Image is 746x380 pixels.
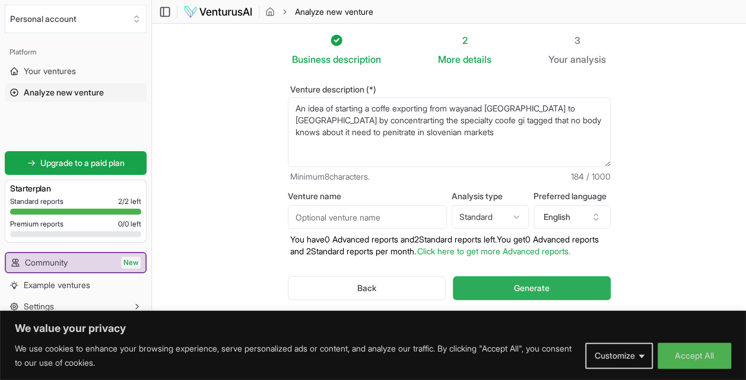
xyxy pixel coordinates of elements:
span: Premium reports [10,219,64,229]
label: Preferred language [534,192,611,200]
a: Click here to get more Advanced reports. [417,246,570,256]
a: Example ventures [5,276,147,295]
span: Settings [24,301,54,312]
button: Customize [585,343,653,369]
span: Your [548,52,568,66]
span: 184 / 1000 [571,171,611,183]
span: Analyze new venture [295,6,373,18]
span: Analyze new venture [24,87,104,98]
label: Venture description (*) [288,85,611,94]
button: Select an organization [5,5,147,33]
label: Venture name [288,192,447,200]
p: You have 0 Advanced reports and 2 Standard reports left. Y ou get 0 Advanced reports and 2 Standa... [288,234,611,257]
a: Analyze new venture [5,83,147,102]
span: Your ventures [24,65,76,77]
span: 2 / 2 left [118,197,141,206]
input: Optional venture name [288,205,447,229]
img: logo [183,5,253,19]
span: 0 / 0 left [118,219,141,229]
button: Settings [5,297,147,316]
h3: Starter plan [10,183,141,194]
span: Generate [514,282,550,294]
span: Upgrade to a paid plan [40,157,125,169]
p: We value your privacy [15,321,731,336]
span: New [121,257,141,269]
span: Standard reports [10,197,64,206]
a: Your ventures [5,62,147,81]
div: 2 [438,33,491,47]
p: We use cookies to enhance your browsing experience, serve personalized ads or content, and analyz... [15,341,576,370]
span: details [463,53,491,65]
div: Platform [5,43,147,62]
a: CommunityNew [6,253,145,272]
span: Community [25,257,68,269]
span: Example ventures [24,279,90,291]
nav: breadcrumb [265,6,373,18]
button: Accept All [658,343,731,369]
button: English [534,205,611,229]
span: analysis [570,53,606,65]
button: Generate [453,276,610,300]
span: description [333,53,381,65]
label: Analysis type [452,192,529,200]
a: Upgrade to a paid plan [5,151,147,175]
span: More [438,52,461,66]
button: Back [288,276,446,300]
span: Business [292,52,331,66]
div: 3 [548,33,606,47]
span: Minimum 8 characters. [290,171,370,183]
